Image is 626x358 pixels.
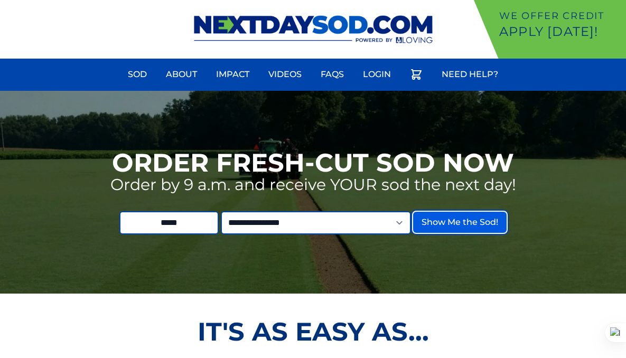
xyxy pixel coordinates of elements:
p: Order by 9 a.m. and receive YOUR sod the next day! [110,175,516,194]
a: Login [357,62,397,87]
a: Videos [262,62,308,87]
a: Impact [210,62,256,87]
a: About [160,62,203,87]
a: Need Help? [435,62,504,87]
button: Show Me the Sod! [413,212,507,233]
a: FAQs [314,62,350,87]
h1: Order Fresh-Cut Sod Now [112,150,514,175]
h2: It's as Easy As... [105,319,522,344]
p: Apply [DATE]! [499,23,622,40]
a: Sod [122,62,153,87]
p: We offer Credit [499,8,622,23]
